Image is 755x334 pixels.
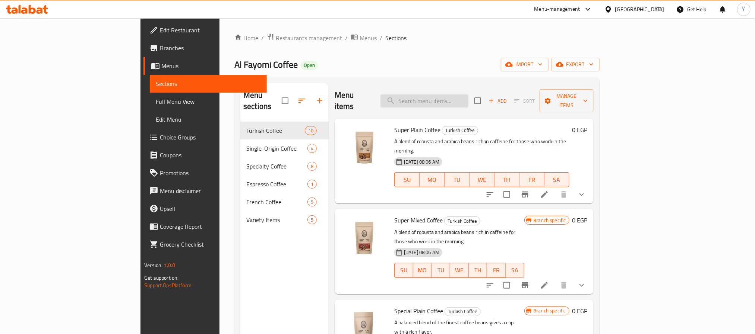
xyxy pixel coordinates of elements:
button: SA [506,263,524,278]
span: TH [472,265,484,276]
span: Select section [470,93,486,109]
button: sort-choices [481,186,499,203]
button: Add [486,95,509,107]
button: SU [394,172,420,187]
h6: 0 EGP [572,215,588,225]
img: Super Mixed Coffee [341,215,388,263]
button: Branch-specific-item [516,276,534,294]
span: Super Plain Coffee [394,124,440,135]
h2: Menu items [335,90,372,112]
li: / [345,33,348,42]
span: 5 [308,199,316,206]
svg: Show Choices [577,281,586,290]
span: FR [522,174,541,185]
span: import [507,60,543,69]
a: Edit Restaurant [143,21,266,39]
span: Grocery Checklist [160,240,260,249]
span: 1 [308,181,316,188]
span: Get support on: [144,273,179,283]
span: SU [398,265,410,276]
div: Espresso Coffee1 [240,175,329,193]
div: items [307,162,317,171]
button: TH [469,263,487,278]
a: Coverage Report [143,218,266,235]
span: SU [398,174,417,185]
nav: breadcrumb [234,33,600,43]
span: Sort sections [293,92,311,110]
span: Espresso Coffee [246,180,307,189]
button: delete [555,276,573,294]
div: [GEOGRAPHIC_DATA] [615,5,664,13]
button: import [501,58,549,71]
span: Y [742,5,745,13]
span: SA [547,174,566,185]
span: Branches [160,44,260,52]
span: Branch specific [531,307,569,314]
span: TU [448,174,467,185]
span: Turkish Coffee [445,217,480,225]
div: items [307,144,317,153]
button: WE [470,172,495,187]
button: FR [519,172,544,187]
span: Menus [360,33,377,42]
span: Select all sections [277,93,293,109]
a: Promotions [143,164,266,182]
span: FR [490,265,503,276]
span: MO [416,265,429,276]
div: Turkish Coffee [442,126,478,135]
span: Select section first [509,95,540,107]
span: French Coffee [246,197,307,206]
a: Restaurants management [267,33,342,43]
a: Grocery Checklist [143,235,266,253]
div: items [307,180,317,189]
span: Turkish Coffee [246,126,305,135]
span: Branch specific [531,217,569,224]
svg: Show Choices [577,190,586,199]
span: Turkish Coffee [445,307,480,316]
div: Variety Items5 [240,211,329,229]
span: Select to update [499,187,515,202]
button: delete [555,186,573,203]
a: Choice Groups [143,128,266,146]
p: A blend of robusta and arabica beans rich in caffeine for those who work in the morning. [394,228,524,246]
span: [DATE] 08:06 AM [401,158,442,166]
a: Coupons [143,146,266,164]
span: TU [435,265,447,276]
span: Super Mixed Coffee [394,215,443,226]
span: Manage items [546,91,588,110]
div: Turkish Coffee10 [240,122,329,139]
span: Specialty Coffee [246,162,307,171]
div: Open [301,61,318,70]
p: A blend of robusta and arabica beans rich in caffeine for those who work in the morning. [394,137,569,155]
h6: 0 EGP [572,125,588,135]
span: WE [453,265,466,276]
span: Single-Origin Coffee [246,144,307,153]
span: Choice Groups [160,133,260,142]
span: [DATE] 08:06 AM [401,249,442,256]
li: / [380,33,382,42]
span: Select to update [499,277,515,293]
span: Variety Items [246,215,307,224]
span: Add item [486,95,509,107]
button: FR [487,263,506,278]
span: 4 [308,145,316,152]
div: Single-Origin Coffee4 [240,139,329,157]
div: items [307,197,317,206]
button: TU [445,172,470,187]
button: show more [573,276,591,294]
span: Sections [385,33,407,42]
span: 5 [308,216,316,224]
span: 8 [308,163,316,170]
button: Manage items [540,89,594,112]
span: Menu disclaimer [160,186,260,195]
button: Add section [311,92,329,110]
button: Branch-specific-item [516,186,534,203]
div: items [307,215,317,224]
img: Super Plain Coffee [341,125,388,172]
a: Upsell [143,200,266,218]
